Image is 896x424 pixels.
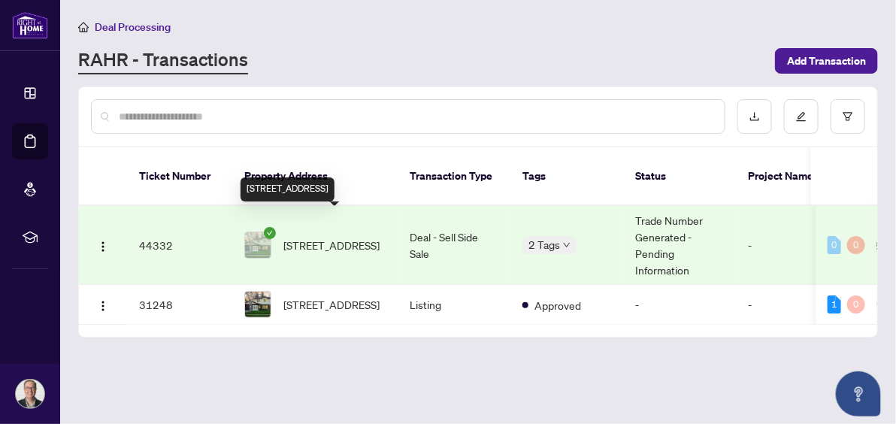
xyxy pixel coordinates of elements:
span: filter [843,111,853,122]
th: Status [623,147,736,206]
button: Logo [91,233,115,257]
span: [STREET_ADDRESS] [283,237,380,253]
img: Profile Icon [16,380,44,408]
img: Logo [97,241,109,253]
img: thumbnail-img [245,292,271,317]
span: [STREET_ADDRESS] [283,296,380,313]
span: check-circle [264,227,276,239]
button: Logo [91,292,115,316]
button: Open asap [836,371,881,416]
span: home [78,22,89,32]
div: 0 [847,295,865,313]
div: 1 [828,295,841,313]
span: 2 Tags [528,236,560,253]
button: download [737,99,772,134]
div: [STREET_ADDRESS] [241,177,334,201]
td: - [623,285,736,325]
img: Logo [97,300,109,312]
img: logo [12,11,48,39]
img: thumbnail-img [245,232,271,258]
th: Transaction Type [398,147,510,206]
span: down [563,241,571,249]
td: Listing [398,285,510,325]
div: 0 [847,236,865,254]
div: 0 [828,236,841,254]
th: Property Address [232,147,398,206]
th: Ticket Number [127,147,232,206]
span: Deal Processing [95,20,171,34]
span: Add Transaction [787,49,866,73]
a: RAHR - Transactions [78,47,248,74]
th: Tags [510,147,623,206]
td: - [736,285,826,325]
span: Approved [534,297,581,313]
td: Deal - Sell Side Sale [398,206,510,285]
th: Project Name [736,147,826,206]
td: 31248 [127,285,232,325]
button: edit [784,99,819,134]
span: download [749,111,760,122]
span: edit [796,111,807,122]
button: filter [831,99,865,134]
td: Trade Number Generated - Pending Information [623,206,736,285]
td: - [736,206,826,285]
td: 44332 [127,206,232,285]
button: Add Transaction [775,48,878,74]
